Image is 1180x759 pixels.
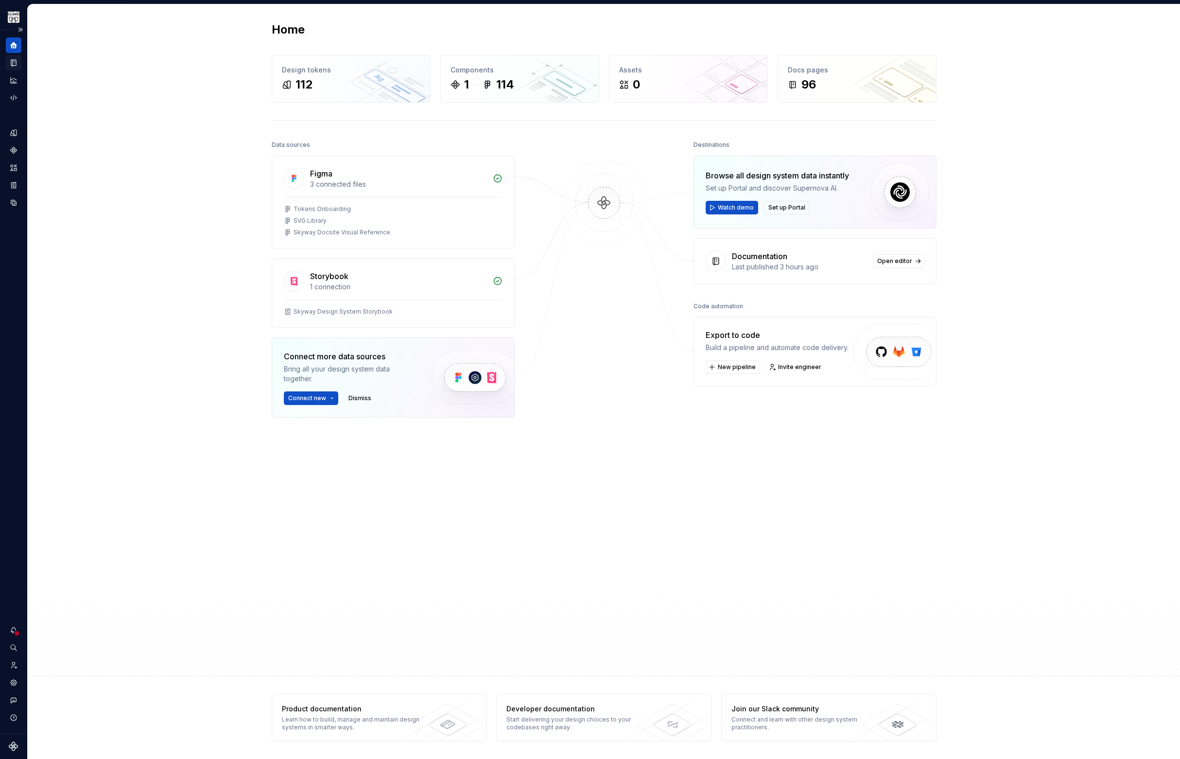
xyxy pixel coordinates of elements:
[272,258,515,328] a: Storybook1 connectionSkyway Design System Storybook
[877,257,912,265] span: Open editor
[294,205,351,213] div: Tokens Onboarding
[344,391,376,405] button: Dismiss
[706,343,849,353] div: Build a pipeline and automate code delivery.
[694,138,729,152] div: Destinations
[6,657,21,673] a: Invite team
[272,55,431,103] a: Design tokens112
[310,270,348,282] div: Storybook
[282,704,423,714] div: Product documentation
[801,77,816,92] div: 96
[706,329,849,341] div: Export to code
[732,262,867,272] div: Last published 3 hours ago
[284,351,415,362] div: Connect more data sources
[6,675,21,690] a: Settings
[8,11,19,23] img: 7d2f9795-fa08-4624-9490-5a3f7218a56a.png
[6,195,21,211] a: Data sources
[873,254,924,268] a: Open editor
[764,201,810,214] button: Set up Portal
[288,394,326,402] span: Connect new
[6,622,21,638] button: Notifications
[694,300,743,313] div: Code automation
[731,716,873,731] div: Connect and learn with other design system practitioners.
[766,360,826,374] a: Invite engineer
[788,65,926,75] div: Docs pages
[310,168,332,179] div: Figma
[440,55,599,103] a: Components1114
[294,229,390,236] div: Skyway Docsite Visual Reference
[6,90,21,106] a: Code automation
[464,77,469,92] div: 1
[633,77,640,92] div: 0
[272,138,310,152] div: Data sources
[451,65,589,75] div: Components
[706,183,849,193] div: Set up Portal and discover Supernova AI.
[718,204,754,212] span: Watch demo
[294,217,327,225] div: SVG Library
[778,55,937,103] a: Docs pages96
[272,156,515,248] a: Figma3 connected filesTokens OnboardingSVG LibrarySkyway Docsite Visual Reference
[506,716,648,731] div: Start delivering your design choices to your codebases right away.
[9,741,18,751] svg: Supernova Logo
[6,55,21,71] a: Documentation
[6,37,21,53] a: Home
[718,363,756,371] span: New pipeline
[282,716,423,731] div: Learn how to build, manage and maintain design systems in smarter ways.
[284,391,338,405] button: Connect new
[731,704,873,714] div: Join our Slack community
[619,65,758,75] div: Assets
[6,160,21,176] a: Assets
[768,204,805,212] span: Set up Portal
[778,363,821,371] span: Invite engineer
[348,394,371,402] span: Dismiss
[272,694,487,741] a: Product documentationLearn how to build, manage and maintain design systems in smarter ways.
[6,142,21,158] a: Components
[282,65,420,75] div: Design tokens
[6,640,21,655] button: Search ⌘K
[284,364,415,384] div: Bring all your design system data together.
[706,360,760,374] button: New pipeline
[609,55,768,103] a: Assets0
[6,72,21,88] a: Analytics
[721,694,937,741] a: Join our Slack communityConnect and learn with other design system practitioners.
[6,692,21,708] button: Contact support
[496,694,711,741] a: Developer documentationStart delivering your design choices to your codebases right away.
[6,125,21,141] a: Design tokens
[706,201,758,214] button: Watch demo
[310,179,487,189] div: 3 connected files
[310,282,487,292] div: 1 connection
[706,170,849,181] div: Browse all design system data instantly
[506,704,648,714] div: Developer documentation
[294,308,393,316] div: Skyway Design System Storybook
[732,250,787,262] div: Documentation
[295,77,312,92] div: 112
[496,77,514,92] div: 114
[6,177,21,193] a: Storybook stories
[272,22,305,37] h2: Home
[14,23,27,36] button: Expand sidebar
